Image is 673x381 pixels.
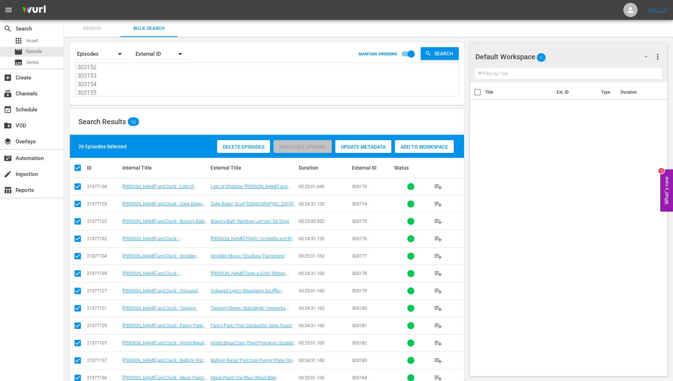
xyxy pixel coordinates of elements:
div: 00:24:31.160 [299,305,349,311]
span: Series [26,59,39,66]
button: Duplicate Episode [274,140,332,153]
a: [PERSON_NAME] and Duck - Cake Bake/ Scarf [DEMOGRAPHIC_DATA]'s House/ Robot Juice (S1E2) [122,201,205,217]
a: Fancy Park/ Pipe Conductor/ Slow Quest [211,323,292,328]
div: ID [87,165,120,171]
span: playlist_add [434,269,442,278]
th: Title [485,82,553,102]
span: Update Metadata [335,144,391,150]
span: 303177 [352,253,367,259]
p: MAINTAIN ORDERING [359,52,397,56]
span: playlist_add [434,217,442,226]
a: Coloured Light/ Strawberry Souffle/ Camera [211,288,284,299]
span: 0 [537,50,546,65]
div: 21377104 [87,253,120,259]
img: ans4CAIJ8jUAAAAAAAAAAAAAAAAAAAAAAAAgQb4GAAAAAAAAAAAAAAAAAAAAAAAAJMjXAAAAAAAAAAAAAAAAAAAAAAAAgAT5G... [17,2,51,18]
a: [PERSON_NAME] Gets a Cold/ Ribbon Sisters/ Stargazing [211,271,288,281]
div: External ID [352,165,392,171]
a: [PERSON_NAME] and Duck - Bouncy Ball/ Rainbow Lemon/ Sit Shop (S1E3) [122,219,208,229]
span: more_vert [653,53,662,61]
span: Schedule [4,105,12,114]
button: more_vert [653,48,662,65]
span: playlist_add [434,356,442,365]
div: External Title [211,165,297,171]
span: playlist_add [434,287,442,295]
button: playlist_add [430,178,447,195]
div: Status [394,165,427,171]
a: [PERSON_NAME] and Duck - Woollen Music/ Doubles/ Fairground (S1E5) [122,253,199,264]
a: Cake Bake/ Scarf [DEMOGRAPHIC_DATA]'s House/ Robot Juice [211,201,296,212]
div: External ID [136,44,189,64]
span: 303183 [352,358,367,363]
a: Balloon Race/ Puncture Pump/ Plate Fog [211,358,293,363]
span: 303179 [352,288,367,293]
span: Episode [26,48,42,55]
button: Open Feedback Widget [660,170,673,212]
span: playlist_add [434,321,442,330]
th: Type [597,82,616,102]
a: Bouncy Ball/ Rainbow Lemon/ Sit Shop [211,219,289,224]
span: Ingestion [4,170,12,178]
span: Channels [4,89,12,98]
textarea: 303173 303174 303175 303176 303177 303178 303179 303180 303181 303182 303183 303184 303185 303143... [77,64,458,96]
div: 21377157 [87,358,120,363]
div: 2 [658,168,664,174]
span: 303184 [352,375,367,380]
span: 303182 [352,340,367,346]
span: 26 [128,119,139,124]
a: Moon Paint/ the Play/ Bread Bike [211,375,276,380]
span: playlist_add [434,200,442,208]
div: 21377129 [87,323,120,328]
span: 303176 [352,236,367,241]
a: [PERSON_NAME] and Duck - Tapping Shoes/ Bobsleigh/ Fireworks Dance (S1E8) [122,305,199,321]
div: 00:24:31.160 [299,271,349,276]
span: Add to Workspace [395,144,454,150]
button: playlist_add [430,317,447,334]
span: 303180 [352,305,367,311]
span: playlist_add [434,234,442,243]
span: menu [4,6,13,14]
span: Delete Episodes [217,144,270,150]
div: 21377125 [87,201,120,206]
a: Woollen Music/ Doubles/ Fairground [211,253,284,259]
span: playlist_add [434,339,442,347]
a: Sign Out [648,7,666,13]
span: playlist_add [434,304,442,313]
div: 00:24:31.120 [299,236,349,241]
span: playlist_add [434,252,442,260]
div: 00:25:01.160 [299,253,349,259]
span: 303175 [352,219,367,224]
div: Episodes [75,44,128,64]
button: playlist_add [430,265,447,282]
div: 00:25:01.040 [299,184,349,189]
a: [PERSON_NAME] and Duck - Fancy Park/ Pipe Conductor/ Slow Quest (S1E9) [122,323,206,333]
th: Duration [616,82,659,102]
span: Episode [14,48,23,56]
a: [PERSON_NAME] and Duck - [PERSON_NAME] Gets a Cold/ Ribbon Sisters/ Stargazing (S1E6) [122,271,197,287]
span: Search Results [78,117,126,126]
button: playlist_add [430,195,447,212]
div: 00:25:01.160 [299,288,349,293]
a: [PERSON_NAME] and Duck - [PERSON_NAME] Flight/ Umbrella and the Rain/ Big Shop (S1E4) [122,236,206,252]
a: Lots of Shallots/ [PERSON_NAME] and [PERSON_NAME] and the Penguins/ Cheer Up Donkey [211,184,295,200]
span: 303173 [352,184,367,189]
div: 21377136 [87,375,120,380]
span: Bulk Search [125,24,173,33]
button: playlist_add [430,300,447,317]
span: 303181 [352,323,367,328]
a: [PERSON_NAME] Flight/ Umbrella and the Rain/ Big Shop [211,236,294,247]
button: Search [421,47,459,60]
div: 00:25:01.160 [299,375,349,380]
div: 00:25:00.920 [299,219,349,224]
span: Asset [14,37,23,45]
div: 21377139 [87,271,120,276]
span: VOD [4,121,12,130]
span: Search [431,47,459,60]
div: 00:24:31.160 [299,323,349,328]
a: [PERSON_NAME] and Duck - Coloured Light/ Strawberry Souffle/ Camera (S1E7) [122,288,205,299]
button: playlist_add [430,352,447,369]
div: Duration [299,165,349,171]
span: Asset [26,37,38,44]
div: Internal Title [122,165,209,171]
div: 26 Episodes Selected [78,143,127,150]
span: 303178 [352,271,367,276]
